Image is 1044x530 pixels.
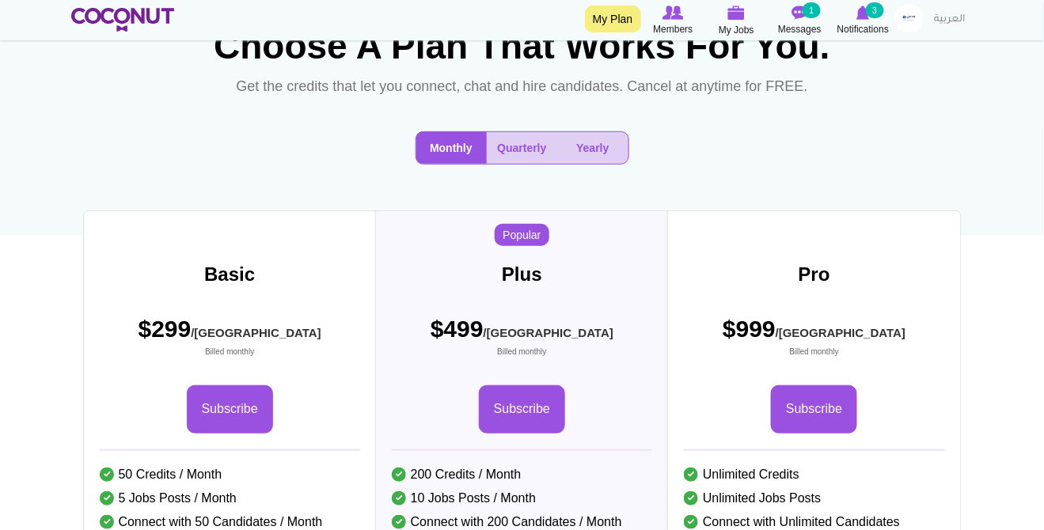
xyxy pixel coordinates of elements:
button: Yearly [558,132,628,164]
a: Notifications Notifications 3 [832,4,895,37]
img: Browse Members [662,6,683,20]
sub: /[GEOGRAPHIC_DATA] [191,326,321,339]
a: My Plan [585,6,641,32]
span: Popular [495,224,549,246]
span: $499 [431,312,613,358]
span: My Jobs [719,22,754,38]
img: Home [71,8,175,32]
small: 1 [803,2,820,18]
a: العربية [927,4,974,36]
li: 200 Credits / Month [392,463,652,486]
span: Messages [778,21,822,37]
small: Billed monthly [139,346,321,358]
small: Billed monthly [723,346,905,358]
a: Subscribe [771,385,857,433]
h3: Plus [376,264,668,285]
span: Notifications [837,21,889,37]
h3: Pro [668,264,960,285]
a: Subscribe [479,385,565,433]
sub: /[GEOGRAPHIC_DATA] [776,326,905,339]
a: Subscribe [187,385,273,433]
a: My Jobs My Jobs [705,4,769,38]
button: Quarterly [487,132,558,164]
h3: Basic [84,264,376,285]
h1: Choose A Plan That Works For You. [206,26,839,66]
li: Unlimited Credits [684,463,944,486]
img: My Jobs [728,6,746,20]
span: $299 [139,312,321,358]
a: Messages Messages 1 [769,4,832,37]
span: $999 [723,312,905,358]
li: 10 Jobs Posts / Month [392,486,652,510]
li: 5 Jobs Posts / Month [100,486,360,510]
small: 3 [866,2,883,18]
button: Monthly [416,132,487,164]
img: Messages [792,6,808,20]
a: Browse Members Members [642,4,705,37]
small: Billed monthly [431,346,613,358]
sub: /[GEOGRAPHIC_DATA] [484,326,613,339]
img: Notifications [856,6,870,20]
p: Get the credits that let you connect, chat and hire candidates. Cancel at anytime for FREE. [230,74,814,100]
li: Unlimited Jobs Posts [684,486,944,510]
span: Members [653,21,693,37]
li: 50 Credits / Month [100,463,360,486]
